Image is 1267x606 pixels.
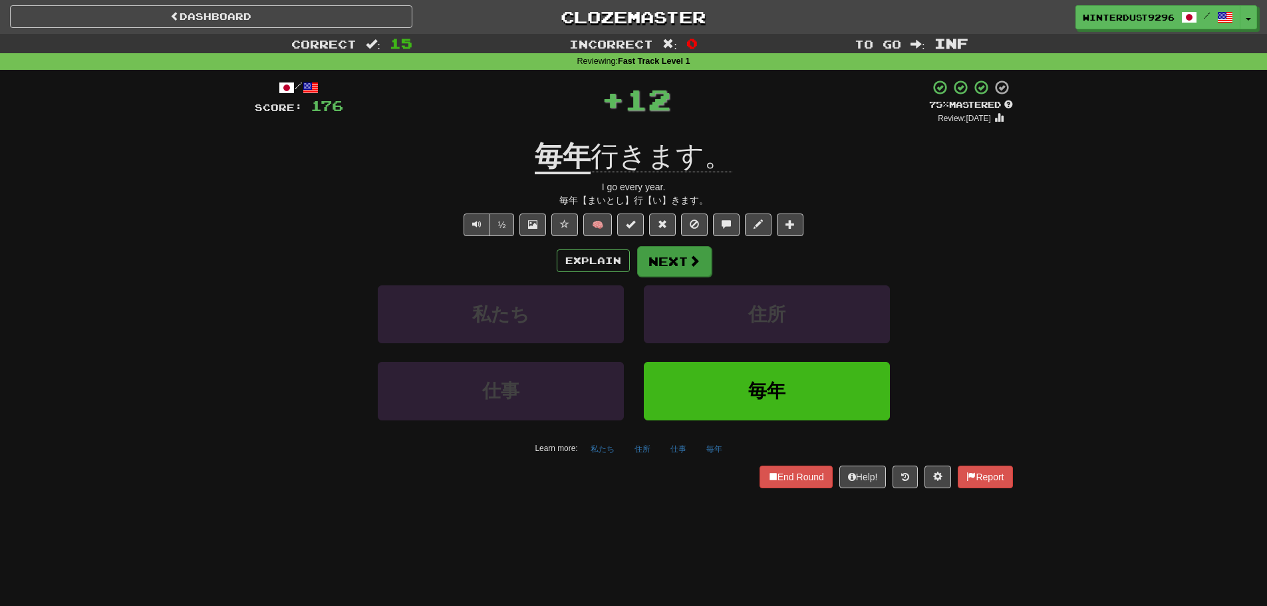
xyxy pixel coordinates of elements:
[911,39,925,50] span: :
[893,466,918,488] button: Round history (alt+y)
[255,180,1013,194] div: I go every year.
[583,214,612,236] button: 🧠
[618,57,690,66] strong: Fast Track Level 1
[662,39,677,50] span: :
[748,380,785,401] span: 毎年
[839,466,887,488] button: Help!
[1204,11,1210,20] span: /
[713,214,740,236] button: Discuss sentence (alt+u)
[490,214,515,236] button: ½
[699,439,730,459] button: 毎年
[760,466,833,488] button: End Round
[929,99,949,110] span: 75 %
[649,214,676,236] button: Reset to 0% Mastered (alt+r)
[663,439,694,459] button: 仕事
[583,439,622,459] button: 私たち
[1075,5,1240,29] a: WinterDust9296 /
[255,194,1013,207] div: 毎年【まいとし】行【い】きます。
[745,214,772,236] button: Edit sentence (alt+d)
[311,97,343,114] span: 176
[378,285,624,343] button: 私たち
[591,140,732,172] span: 行きます。
[535,140,591,174] u: 毎年
[472,304,529,325] span: 私たち
[366,39,380,50] span: :
[938,114,991,123] small: Review: [DATE]
[777,214,803,236] button: Add to collection (alt+a)
[519,214,546,236] button: Show image (alt+x)
[464,214,490,236] button: Play sentence audio (ctl+space)
[681,214,708,236] button: Ignore sentence (alt+i)
[482,380,519,401] span: 仕事
[686,35,698,51] span: 0
[551,214,578,236] button: Favorite sentence (alt+f)
[934,35,968,51] span: Inf
[1083,11,1175,23] span: WinterDust9296
[255,79,343,96] div: /
[855,37,901,51] span: To go
[569,37,653,51] span: Incorrect
[958,466,1012,488] button: Report
[557,249,630,272] button: Explain
[255,102,303,113] span: Score:
[291,37,356,51] span: Correct
[748,304,785,325] span: 住所
[601,79,625,119] span: +
[535,444,577,453] small: Learn more:
[644,362,890,420] button: 毎年
[644,285,890,343] button: 住所
[378,362,624,420] button: 仕事
[637,246,712,277] button: Next
[625,82,671,116] span: 12
[390,35,412,51] span: 15
[461,214,515,236] div: Text-to-speech controls
[432,5,835,29] a: Clozemaster
[617,214,644,236] button: Set this sentence to 100% Mastered (alt+m)
[929,99,1013,111] div: Mastered
[627,439,658,459] button: 住所
[10,5,412,28] a: Dashboard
